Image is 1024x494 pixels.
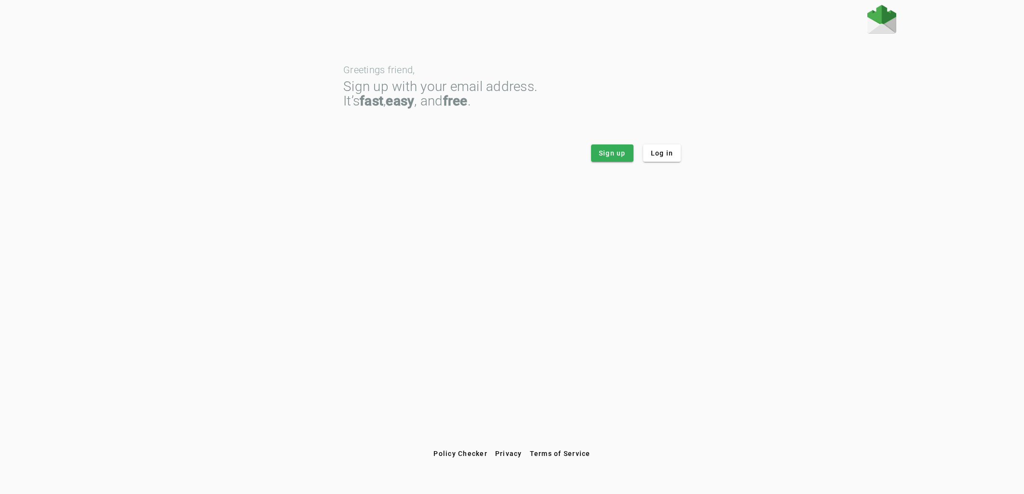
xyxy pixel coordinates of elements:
img: Fraudmarc Logo [867,5,896,34]
button: Log in [643,144,681,162]
button: Privacy [491,445,526,462]
button: Sign up [591,144,633,162]
strong: free [443,93,468,109]
span: Policy Checker [433,450,487,457]
div: Greetings friend, [343,65,681,75]
span: Privacy [495,450,522,457]
span: Sign up [599,148,626,158]
strong: fast [360,93,383,109]
button: Terms of Service [526,445,594,462]
strong: easy [386,93,414,109]
div: Sign up with your email address. It’s , , and . [343,79,681,108]
span: Log in [651,148,674,158]
button: Policy Checker [430,445,491,462]
span: Terms of Service [530,450,591,457]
